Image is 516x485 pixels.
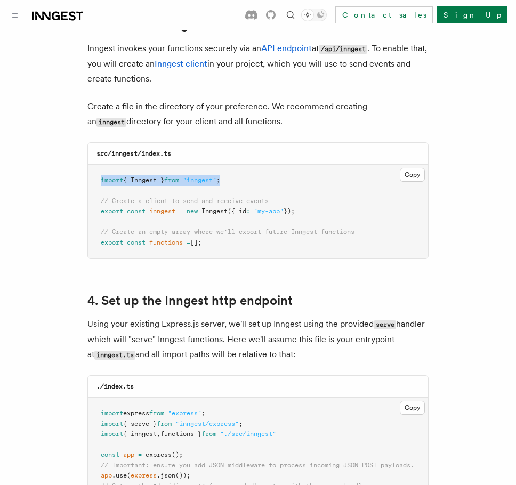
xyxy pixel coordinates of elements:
span: { serve } [123,420,157,427]
a: Inngest client [155,59,207,69]
span: "express" [168,409,201,417]
span: }); [284,207,295,215]
span: express [123,409,149,417]
button: Find something... [284,9,297,21]
span: Inngest [201,207,228,215]
code: /api/inngest [319,45,367,54]
span: .use [112,472,127,479]
span: app [101,472,112,479]
code: src/inngest/index.ts [96,150,171,157]
span: // Create an empty array where we'll export future Inngest functions [101,228,354,236]
span: import [101,420,123,427]
span: express [131,472,157,479]
button: Toggle navigation [9,9,21,21]
span: ; [201,409,205,417]
span: = [187,239,190,246]
span: ({ id [228,207,246,215]
span: []; [190,239,201,246]
span: import [101,409,123,417]
code: inngest.ts [94,351,135,360]
span: "my-app" [254,207,284,215]
code: serve [374,320,396,329]
span: : [246,207,250,215]
span: , [157,430,160,438]
code: inngest [96,118,126,127]
span: from [149,409,164,417]
a: Sign Up [437,6,507,23]
span: ( [127,472,131,479]
a: Contact sales [335,6,433,23]
button: Copy [400,401,425,415]
button: Toggle dark mode [301,9,327,21]
span: from [164,176,179,184]
code: ./index.ts [96,383,134,390]
span: functions [149,239,183,246]
span: from [157,420,172,427]
span: .json [157,472,175,479]
span: import [101,430,123,438]
span: "inngest" [183,176,216,184]
span: const [101,451,119,458]
span: ; [239,420,243,427]
span: = [179,207,183,215]
span: "inngest/express" [175,420,239,427]
button: Copy [400,168,425,182]
span: express [146,451,172,458]
span: inngest [149,207,175,215]
span: from [201,430,216,438]
span: (); [172,451,183,458]
span: export [101,207,123,215]
p: Using your existing Express.js server, we'll set up Inngest using the provided handler which will... [87,317,429,362]
a: 4. Set up the Inngest http endpoint [87,293,293,308]
span: // Create a client to send and receive events [101,197,269,205]
span: // Important: ensure you add JSON middleware to process incoming JSON POST payloads. [101,462,414,469]
span: export [101,239,123,246]
span: const [127,239,146,246]
span: new [187,207,198,215]
span: ()); [175,472,190,479]
span: { Inngest } [123,176,164,184]
span: app [123,451,134,458]
a: API endpoint [261,43,312,53]
p: Inngest invokes your functions securely via an at . To enable that, you will create an in your pr... [87,41,429,86]
span: ; [216,176,220,184]
span: import [101,176,123,184]
p: Create a file in the directory of your preference. We recommend creating an directory for your cl... [87,99,429,130]
span: { inngest [123,430,157,438]
span: const [127,207,146,215]
span: = [138,451,142,458]
span: "./src/inngest" [220,430,276,438]
span: functions } [160,430,201,438]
